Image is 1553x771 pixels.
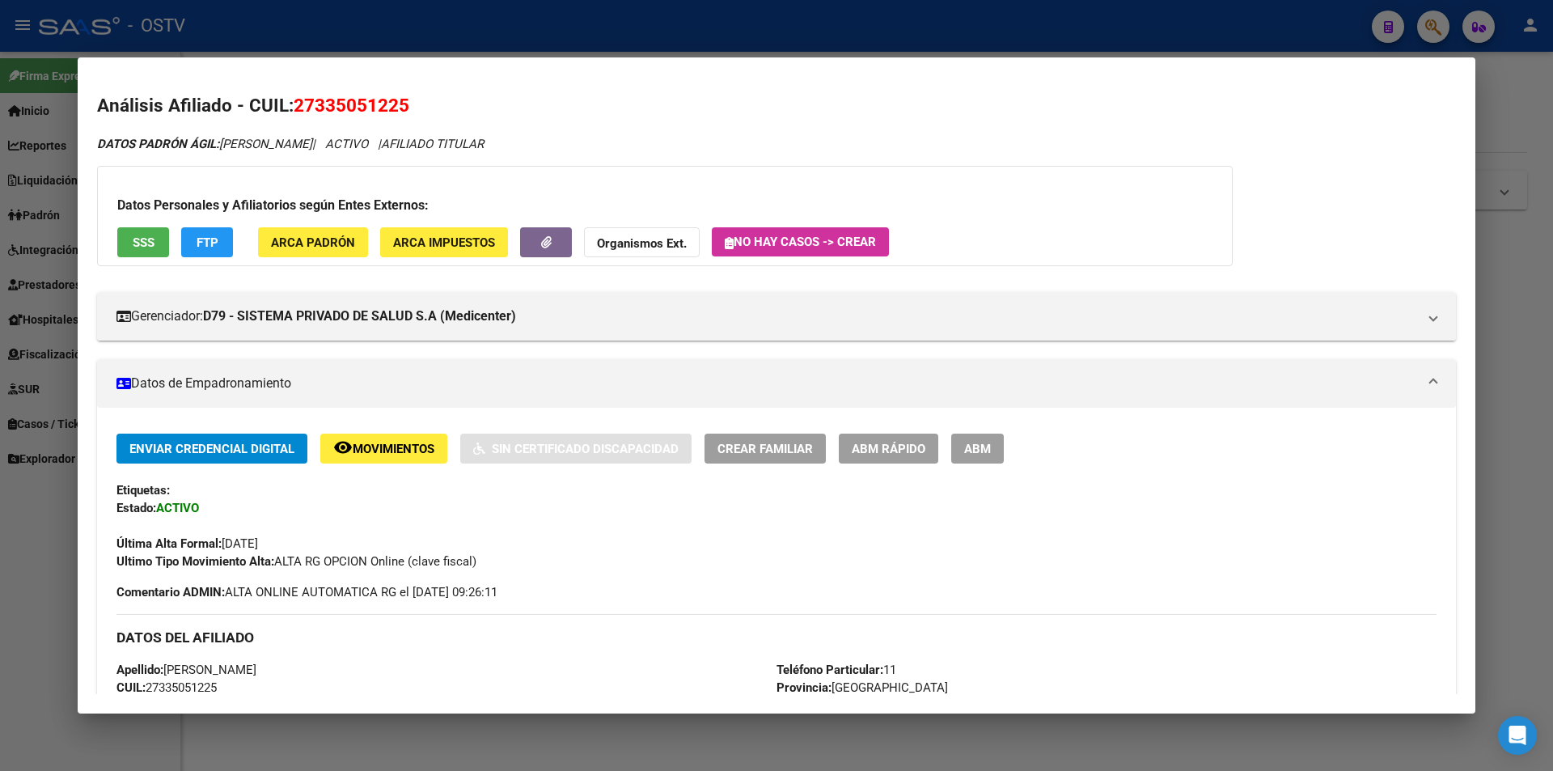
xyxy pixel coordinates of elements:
span: SSS [133,235,154,250]
span: [DATE] [116,536,258,551]
span: FTP [197,235,218,250]
span: No hay casos -> Crear [725,235,876,249]
span: [PERSON_NAME] [97,137,312,151]
strong: Etiquetas: [116,483,170,498]
strong: Provincia: [776,680,832,695]
button: Sin Certificado Discapacidad [460,434,692,464]
span: ABM Rápido [852,442,925,456]
strong: Comentario ADMIN: [116,585,225,599]
span: ABM [964,442,991,456]
button: No hay casos -> Crear [712,227,889,256]
strong: Ultimo Tipo Movimiento Alta: [116,554,274,569]
span: 27335051225 [116,680,217,695]
span: [PERSON_NAME] [116,663,256,677]
strong: DATOS PADRÓN ÁGIL: [97,137,219,151]
span: Sin Certificado Discapacidad [492,442,679,456]
span: ARCA Impuestos [393,235,495,250]
span: ARCA Padrón [271,235,355,250]
strong: CUIL: [116,680,146,695]
button: SSS [117,227,169,257]
span: ALTA RG OPCION Online (clave fiscal) [116,554,476,569]
strong: ACTIVO [156,501,199,515]
strong: D79 - SISTEMA PRIVADO DE SALUD S.A (Medicenter) [203,307,516,326]
button: Crear Familiar [705,434,826,464]
span: ALTA ONLINE AUTOMATICA RG el [DATE] 09:26:11 [116,583,497,601]
div: Open Intercom Messenger [1498,716,1537,755]
button: Movimientos [320,434,447,464]
i: | ACTIVO | [97,137,484,151]
mat-icon: remove_red_eye [333,438,353,457]
mat-panel-title: Datos de Empadronamiento [116,374,1417,393]
strong: Estado: [116,501,156,515]
strong: Apellido: [116,663,163,677]
strong: Última Alta Formal: [116,536,222,551]
span: AFILIADO TITULAR [381,137,484,151]
strong: Organismos Ext. [597,236,687,251]
button: ABM [951,434,1004,464]
button: FTP [181,227,233,257]
span: 11 [776,663,896,677]
span: Enviar Credencial Digital [129,442,294,456]
mat-panel-title: Gerenciador: [116,307,1417,326]
span: Crear Familiar [717,442,813,456]
button: ARCA Impuestos [380,227,508,257]
span: Movimientos [353,442,434,456]
h3: DATOS DEL AFILIADO [116,629,1437,646]
span: [GEOGRAPHIC_DATA] [776,680,948,695]
h2: Análisis Afiliado - CUIL: [97,92,1456,120]
mat-expansion-panel-header: Gerenciador:D79 - SISTEMA PRIVADO DE SALUD S.A (Medicenter) [97,292,1456,341]
h3: Datos Personales y Afiliatorios según Entes Externos: [117,196,1212,215]
button: Enviar Credencial Digital [116,434,307,464]
button: Organismos Ext. [584,227,700,257]
strong: Teléfono Particular: [776,663,883,677]
span: 27335051225 [294,95,409,116]
mat-expansion-panel-header: Datos de Empadronamiento [97,359,1456,408]
button: ARCA Padrón [258,227,368,257]
button: ABM Rápido [839,434,938,464]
